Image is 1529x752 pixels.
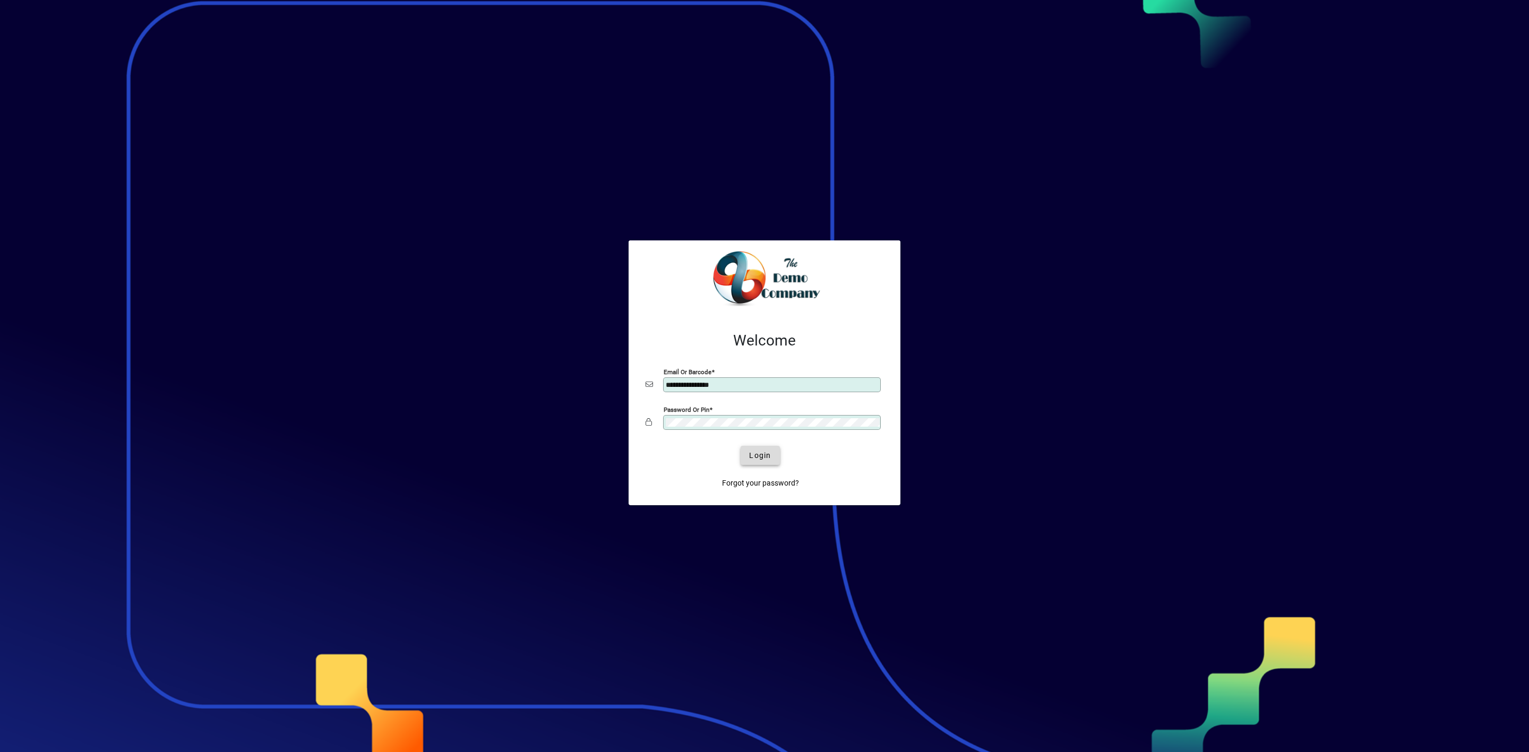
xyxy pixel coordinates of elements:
[718,473,803,492] a: Forgot your password?
[646,332,883,350] h2: Welcome
[749,450,771,461] span: Login
[741,446,779,465] button: Login
[664,406,709,413] mat-label: Password or Pin
[722,478,799,489] span: Forgot your password?
[664,368,711,376] mat-label: Email or Barcode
